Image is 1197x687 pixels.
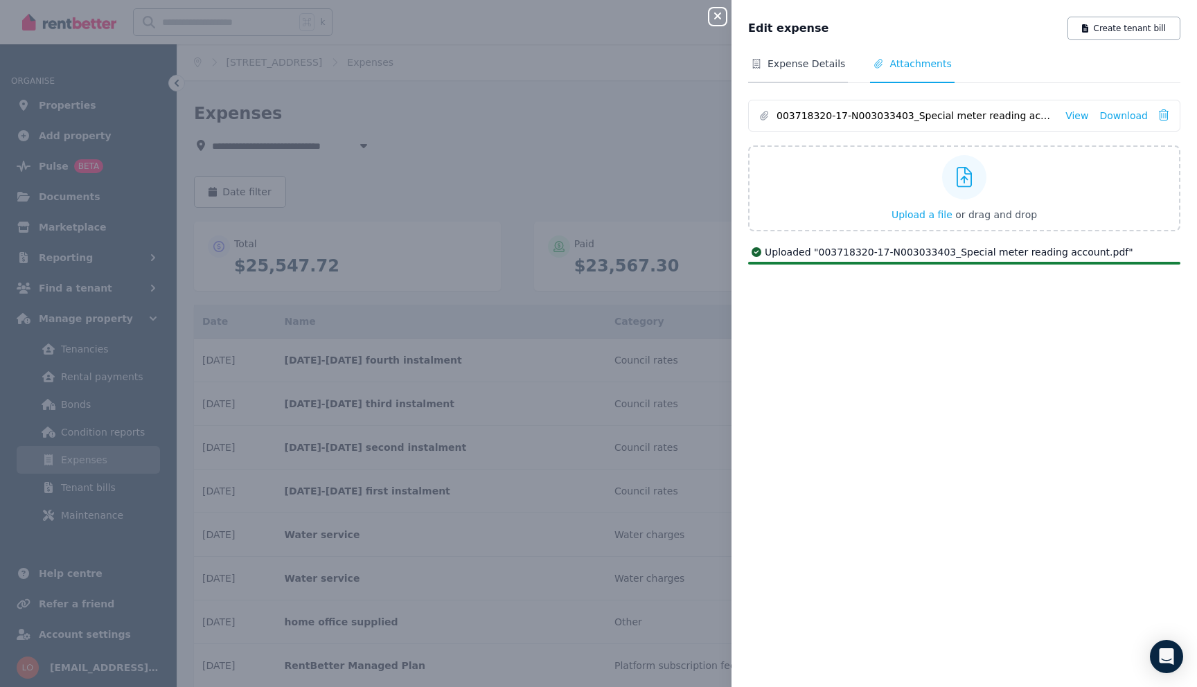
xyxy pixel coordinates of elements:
[748,57,1180,83] nav: Tabs
[892,208,1037,222] button: Upload a file or drag and drop
[889,57,951,71] span: Attachments
[1065,109,1088,123] a: View
[777,109,1054,123] span: 003718320-17-N003033403_Special meter reading account.pdf
[1150,640,1183,673] div: Open Intercom Messenger
[892,209,952,220] span: Upload a file
[955,209,1037,220] span: or drag and drop
[748,245,1180,259] div: Uploaded " 003718320-17-N003033403_Special meter reading account.pdf "
[748,20,828,37] span: Edit expense
[1067,17,1180,40] button: Create tenant bill
[768,57,845,71] span: Expense Details
[1099,109,1148,123] a: Download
